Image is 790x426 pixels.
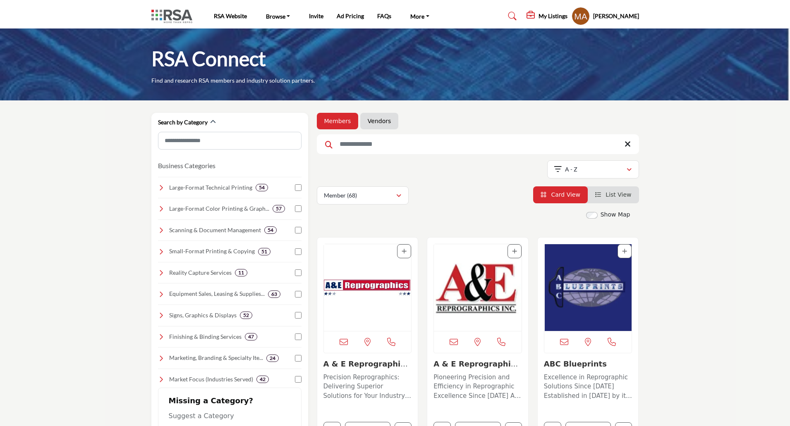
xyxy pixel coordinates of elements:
[601,210,630,219] label: Show Map
[273,205,285,212] div: 57 Results For Large-Format Color Printing & Graphics
[268,290,280,298] div: 63 Results For Equipment Sales, Leasing & Supplies
[169,396,291,411] h2: Missing a Category?
[169,290,265,298] h4: Equipment Sales, Leasing & Supplies: Equipment sales, leasing, service, and resale of plotters, s...
[539,12,567,20] h5: My Listings
[270,355,275,361] b: 24
[544,359,632,369] h3: ABC Blueprints
[169,269,232,277] h4: Reality Capture Services: Laser scanning, BIM modeling, photogrammetry, 3D scanning, and other ad...
[433,359,518,377] a: A & E Reprographics,...
[527,11,567,21] div: My Listings
[323,371,412,401] a: Precision Reprographics: Delivering Superior Solutions for Your Industry Needs Located in [GEOGRA...
[433,359,522,369] h3: A & E Reprographics, Inc. VA
[238,270,244,276] b: 11
[500,10,522,23] a: Search
[551,191,580,198] span: Card View
[169,247,255,255] h4: Small-Format Printing & Copying: Professional printing for black and white and color document pri...
[295,269,302,276] input: Select Reality Capture Services checkbox
[256,376,269,383] div: 42 Results For Market Focus (Industries Served)
[512,248,517,255] a: Add To List
[295,333,302,340] input: Select Finishing & Binding Services checkbox
[622,248,627,255] a: Add To List
[533,186,588,203] li: Card View
[402,248,407,255] a: Add To List
[260,376,266,382] b: 42
[544,373,632,401] p: Excellence in Reprographic Solutions Since [DATE] Established in [DATE] by its founder [PERSON_NA...
[544,359,607,368] a: ABC Blueprints
[158,161,215,171] button: Business Categories
[368,117,391,125] a: Vendors
[258,248,271,255] div: 51 Results For Small-Format Printing & Copying
[324,117,351,125] a: Members
[317,134,639,154] input: Search Keyword
[295,291,302,297] input: Select Equipment Sales, Leasing & Supplies checkbox
[377,12,391,19] a: FAQs
[324,244,412,331] a: Open Listing in new tab
[266,355,279,362] div: 24 Results For Marketing, Branding & Specialty Items
[547,160,639,178] button: A - Z
[588,186,639,203] li: List View
[544,244,632,331] img: ABC Blueprints
[337,12,364,19] a: Ad Pricing
[151,46,266,71] h1: RSA Connect
[323,359,412,369] h3: A & E Reprographics - AZ
[158,118,208,126] h2: Search by Category
[248,334,254,340] b: 47
[433,371,522,401] a: Pioneering Precision and Efficiency in Reprographic Excellence Since [DATE] As a longstanding lea...
[256,184,268,191] div: 54 Results For Large-Format Technical Printing
[324,191,357,200] p: Member (68)
[434,244,522,331] a: Open Listing in new tab
[271,291,277,297] b: 63
[260,10,296,22] a: Browse
[169,205,269,213] h4: Large-Format Color Printing & Graphics: Banners, posters, vehicle wraps, and presentation graphics.
[240,312,252,319] div: 52 Results For Signs, Graphics & Displays
[433,373,522,401] p: Pioneering Precision and Efficiency in Reprographic Excellence Since [DATE] As a longstanding lea...
[309,12,323,19] a: Invite
[243,312,249,318] b: 52
[264,226,277,234] div: 54 Results For Scanning & Document Management
[169,311,237,319] h4: Signs, Graphics & Displays: Exterior/interior building signs, trade show booths, event displays, ...
[169,412,234,420] span: Suggest a Category
[324,244,412,331] img: A & E Reprographics - AZ
[295,227,302,233] input: Select Scanning & Document Management checkbox
[595,191,632,198] a: View List
[261,249,267,255] b: 51
[151,10,196,23] img: Site Logo
[606,191,631,198] span: List View
[541,191,580,198] a: View Card
[317,186,409,205] button: Member (68)
[593,12,639,20] h5: [PERSON_NAME]
[295,184,302,191] input: Select Large-Format Technical Printing checkbox
[405,10,435,22] a: More
[295,205,302,212] input: Select Large-Format Color Printing & Graphics checkbox
[572,7,590,25] button: Show hide supplier dropdown
[169,354,263,362] h4: Marketing, Branding & Specialty Items: Design and creative services, marketing support, and speci...
[544,371,632,401] a: Excellence in Reprographic Solutions Since [DATE] Established in [DATE] by its founder [PERSON_NA...
[268,227,273,233] b: 54
[434,244,522,331] img: A & E Reprographics, Inc. VA
[295,248,302,255] input: Select Small-Format Printing & Copying checkbox
[158,132,302,150] input: Search Category
[295,355,302,362] input: Select Marketing, Branding & Specialty Items checkbox
[169,375,253,383] h4: Market Focus (Industries Served): Tailored solutions for industries like architecture, constructi...
[323,373,412,401] p: Precision Reprographics: Delivering Superior Solutions for Your Industry Needs Located in [GEOGRA...
[235,269,247,276] div: 11 Results For Reality Capture Services
[151,76,315,85] p: Find and research RSA members and industry solution partners.
[169,183,252,192] h4: Large-Format Technical Printing: High-quality printing for blueprints, construction and architect...
[214,12,247,19] a: RSA Website
[276,206,282,212] b: 57
[295,312,302,319] input: Select Signs, Graphics & Displays checkbox
[169,226,261,234] h4: Scanning & Document Management: Digital conversion, archiving, indexing, secure storage, and stre...
[169,333,242,341] h4: Finishing & Binding Services: Laminating, binding, folding, trimming, and other finishing touches...
[544,244,632,331] a: Open Listing in new tab
[565,165,577,174] p: A - Z
[245,333,257,340] div: 47 Results For Finishing & Binding Services
[295,376,302,383] input: Select Market Focus (Industries Served) checkbox
[323,359,409,377] a: A & E Reprographics ...
[259,185,265,190] b: 54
